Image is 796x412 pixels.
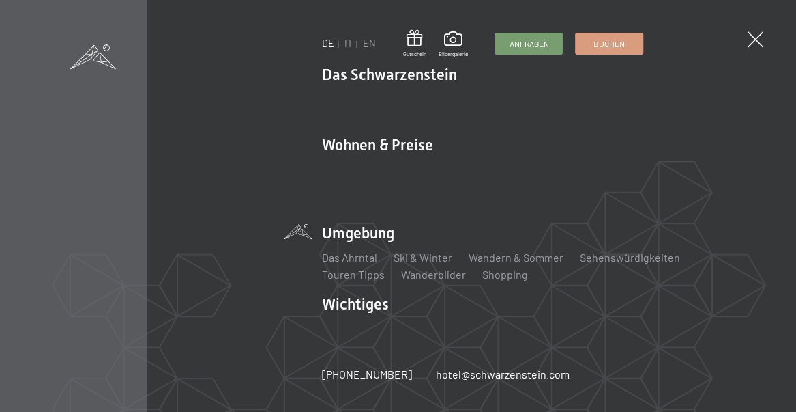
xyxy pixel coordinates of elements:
[469,251,563,264] a: Wandern & Sommer
[580,251,680,264] a: Sehenswürdigkeiten
[593,38,625,50] span: Buchen
[322,368,412,381] span: [PHONE_NUMBER]
[394,251,452,264] a: Ski & Winter
[436,367,570,382] a: hotel@schwarzenstein.com
[322,268,385,281] a: Touren Tipps
[403,51,426,58] span: Gutschein
[322,38,334,49] a: DE
[322,251,377,264] a: Das Ahrntal
[482,268,528,281] a: Shopping
[344,38,353,49] a: IT
[509,38,548,50] span: Anfragen
[495,33,562,54] a: Anfragen
[438,31,467,57] a: Bildergalerie
[576,33,643,54] a: Buchen
[438,51,467,58] span: Bildergalerie
[363,38,376,49] a: EN
[401,268,466,281] a: Wanderbilder
[403,30,426,58] a: Gutschein
[322,367,412,382] a: [PHONE_NUMBER]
